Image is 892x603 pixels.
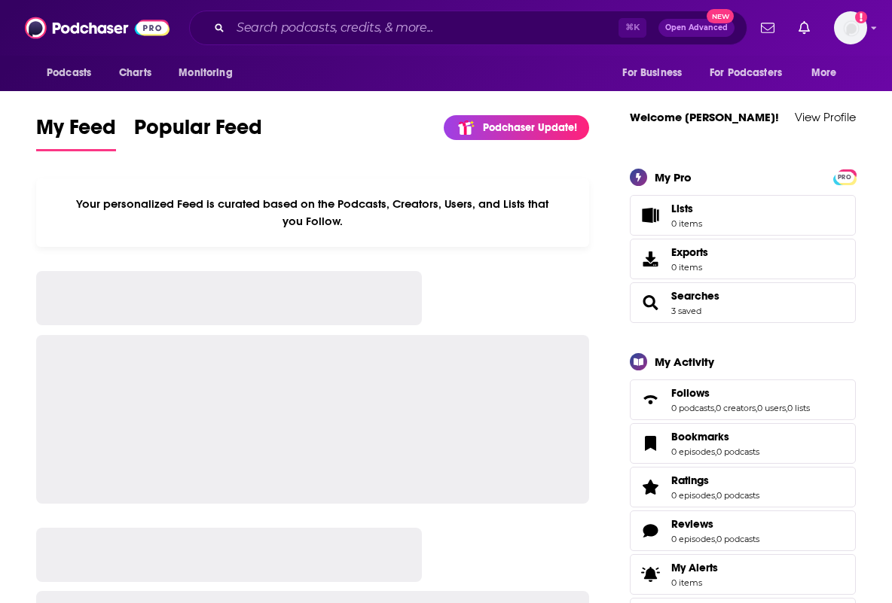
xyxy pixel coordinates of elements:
[630,379,856,420] span: Follows
[793,15,816,41] a: Show notifications dropdown
[630,467,856,507] span: Ratings
[671,403,714,413] a: 0 podcasts
[635,248,665,270] span: Exports
[630,110,779,124] a: Welcome [PERSON_NAME]!
[655,355,714,369] div: My Activity
[671,262,708,273] span: 0 items
[630,423,856,464] span: Bookmarks
[630,195,856,236] a: Lists
[671,386,810,400] a: Follows
[635,520,665,541] a: Reviews
[755,15,780,41] a: Show notifications dropdown
[635,477,665,498] a: Ratings
[786,403,787,413] span: ,
[716,446,759,457] a: 0 podcasts
[716,403,756,413] a: 0 creators
[710,62,782,84] span: For Podcasters
[671,245,708,259] span: Exports
[671,289,719,303] a: Searches
[671,561,718,574] span: My Alerts
[665,24,728,32] span: Open Advanced
[835,172,854,183] span: PRO
[671,474,759,487] a: Ratings
[834,11,867,44] button: Show profile menu
[134,114,262,151] a: Popular Feed
[635,389,665,410] a: Follows
[715,490,716,501] span: ,
[671,306,701,316] a: 3 saved
[635,205,665,226] span: Lists
[630,282,856,323] span: Searches
[635,564,665,585] span: My Alerts
[801,59,856,87] button: open menu
[168,59,252,87] button: open menu
[671,386,710,400] span: Follows
[119,62,151,84] span: Charts
[671,517,759,531] a: Reviews
[36,114,116,151] a: My Feed
[811,62,837,84] span: More
[671,430,729,443] span: Bookmarks
[671,218,702,229] span: 0 items
[231,16,619,40] input: Search podcasts, credits, & more...
[635,433,665,454] a: Bookmarks
[707,9,734,23] span: New
[36,178,589,247] div: Your personalized Feed is curated based on the Podcasts, Creators, Users, and Lists that you Follow.
[658,19,735,37] button: Open AdvancedNew
[834,11,867,44] img: User Profile
[25,14,170,42] img: Podchaser - Follow, Share and Rate Podcasts
[671,517,713,531] span: Reviews
[671,202,693,215] span: Lists
[855,11,867,23] svg: Email not verified
[483,121,577,134] p: Podchaser Update!
[795,110,856,124] a: View Profile
[716,534,759,544] a: 0 podcasts
[671,577,718,588] span: 0 items
[655,170,692,184] div: My Pro
[671,430,759,443] a: Bookmarks
[47,62,91,84] span: Podcasts
[635,292,665,313] a: Searches
[700,59,804,87] button: open menu
[179,62,232,84] span: Monitoring
[715,534,716,544] span: ,
[36,59,111,87] button: open menu
[671,446,715,457] a: 0 episodes
[36,114,116,149] span: My Feed
[714,403,716,413] span: ,
[630,554,856,595] a: My Alerts
[619,18,646,38] span: ⌘ K
[630,239,856,279] a: Exports
[716,490,759,501] a: 0 podcasts
[671,202,702,215] span: Lists
[715,446,716,457] span: ,
[671,490,715,501] a: 0 episodes
[189,11,747,45] div: Search podcasts, credits, & more...
[630,510,856,551] span: Reviews
[622,62,682,84] span: For Business
[834,11,867,44] span: Logged in as bgast63
[787,403,810,413] a: 0 lists
[109,59,160,87] a: Charts
[612,59,701,87] button: open menu
[756,403,757,413] span: ,
[671,474,709,487] span: Ratings
[757,403,786,413] a: 0 users
[134,114,262,149] span: Popular Feed
[671,534,715,544] a: 0 episodes
[835,170,854,181] a: PRO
